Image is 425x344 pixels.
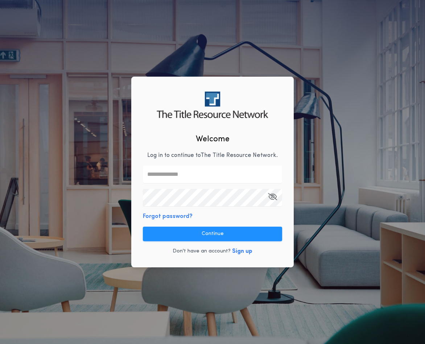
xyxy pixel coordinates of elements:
h2: Welcome [196,133,230,145]
button: Sign up [232,247,252,256]
p: Don't have an account? [173,248,231,255]
button: Continue [143,227,282,241]
p: Log in to continue to The Title Resource Network . [147,151,278,160]
button: Forgot password? [143,212,193,221]
img: logo [157,92,268,118]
